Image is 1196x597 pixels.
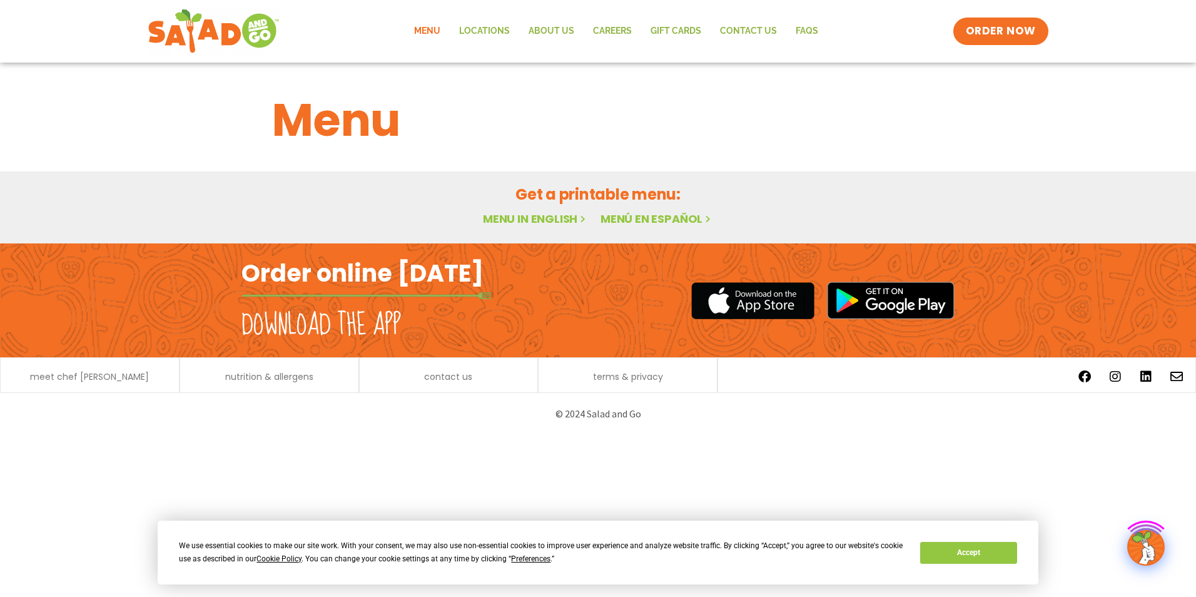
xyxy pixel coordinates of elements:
a: ORDER NOW [953,18,1048,45]
a: About Us [519,17,584,46]
h1: Menu [272,86,924,154]
a: Careers [584,17,641,46]
a: Menú en español [601,211,713,227]
img: new-SAG-logo-768×292 [148,6,280,56]
a: nutrition & allergens [225,372,313,381]
span: ORDER NOW [966,24,1036,39]
a: meet chef [PERSON_NAME] [30,372,149,381]
img: appstore [691,280,814,321]
a: Contact Us [711,17,786,46]
a: Menu [405,17,450,46]
span: Cookie Policy [256,554,302,563]
nav: Menu [405,17,828,46]
img: fork [241,292,492,299]
a: Locations [450,17,519,46]
a: Menu in English [483,211,588,227]
h2: Order online [DATE] [241,258,484,288]
div: We use essential cookies to make our site work. With your consent, we may also use non-essential ... [179,539,905,566]
h2: Get a printable menu: [272,183,924,205]
div: Cookie Consent Prompt [158,521,1038,584]
p: © 2024 Salad and Go [248,406,948,422]
span: Preferences [511,554,550,563]
button: Accept [920,542,1016,564]
h2: Download the app [241,308,401,343]
a: terms & privacy [593,372,663,381]
a: contact us [424,372,472,381]
a: GIFT CARDS [641,17,711,46]
img: google_play [827,282,955,319]
a: FAQs [786,17,828,46]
